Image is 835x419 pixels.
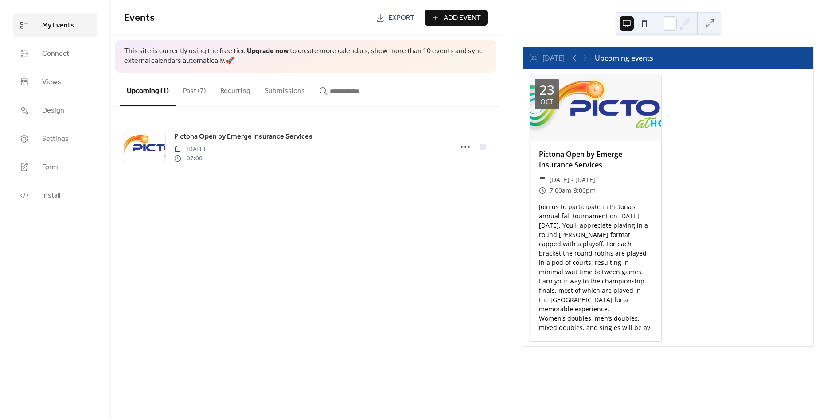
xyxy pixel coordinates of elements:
span: [DATE] [174,145,205,154]
a: Export [369,10,421,26]
span: Form [42,162,58,173]
div: Join us to participate in Pictona’s annual fall tournament on [DATE]-[DATE]. You’ll appreciate pl... [530,202,661,332]
div: ​ [539,185,546,196]
a: Views [13,70,97,94]
a: Upgrade now [247,44,289,58]
span: This site is currently using the free tier. to create more calendars, show more than 10 events an... [124,47,488,66]
span: Install [42,190,60,201]
button: Past (7) [176,73,213,105]
span: Design [42,105,64,116]
div: ​ [539,175,546,185]
button: Add Event [425,10,488,26]
a: Connect [13,42,97,66]
span: Export [388,13,414,23]
span: My Events [42,20,74,31]
button: Recurring [213,73,258,105]
span: 8:00pm [574,185,596,196]
span: Add Event [444,13,481,23]
span: Events [124,8,155,28]
a: Install [13,183,97,207]
div: Oct [540,98,553,105]
a: Design [13,98,97,122]
a: Pictona Open by Emerge Insurance Services [174,131,312,143]
div: 23 [539,83,554,97]
span: 7:00am [550,185,571,196]
span: Pictona Open by Emerge Insurance Services [174,132,312,142]
a: My Events [13,13,97,37]
span: - [571,185,574,196]
button: Upcoming (1) [120,73,176,106]
span: Settings [42,134,69,144]
a: Settings [13,127,97,151]
span: Connect [42,49,69,59]
div: Pictona Open by Emerge Insurance Services [530,149,661,170]
button: Submissions [258,73,312,105]
span: Views [42,77,61,88]
a: Form [13,155,97,179]
div: Upcoming events [595,53,653,63]
span: [DATE] - [DATE] [550,175,595,185]
span: 07:00 [174,154,205,163]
